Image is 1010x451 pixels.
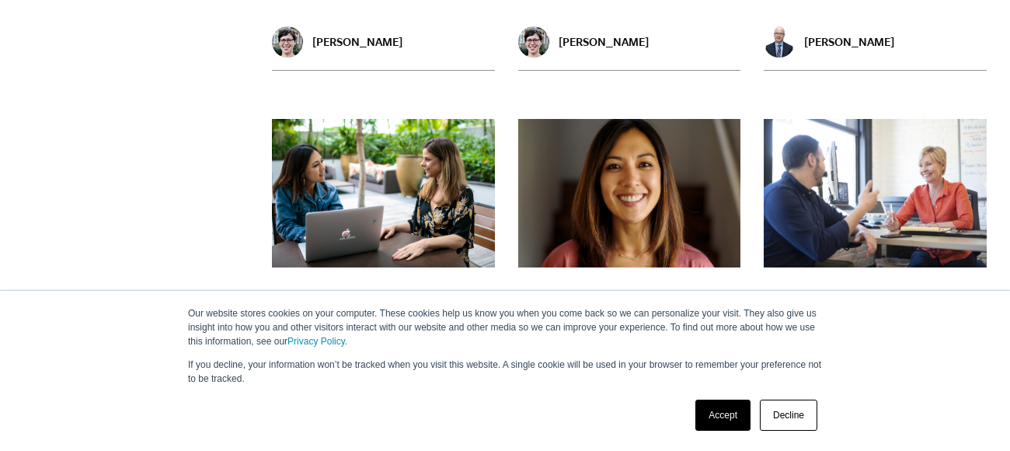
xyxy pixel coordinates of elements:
[764,26,795,58] img: Paul Bauscher - EMyth
[559,35,649,48] p: [PERSON_NAME]
[287,336,345,347] a: Privacy Policy
[272,26,303,58] img: Kirstin Fulton - EMyth
[312,35,402,48] p: [PERSON_NAME]
[518,119,741,267] img: how to create an operating budget, what is an operating budget
[804,35,894,48] p: [PERSON_NAME]
[518,26,549,58] img: Kirstin Fulton - EMyth
[188,306,822,348] p: Our website stores cookies on your computer. These cookies help us know you when you come back so...
[188,358,822,386] p: If you decline, your information won’t be tracked when you visit this website. A single cookie wi...
[272,119,495,267] img: a business coach discussing ppp loan
[760,400,817,431] a: Decline
[695,400,751,431] a: Accept
[764,119,987,267] img: two people talking about financial stability in business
